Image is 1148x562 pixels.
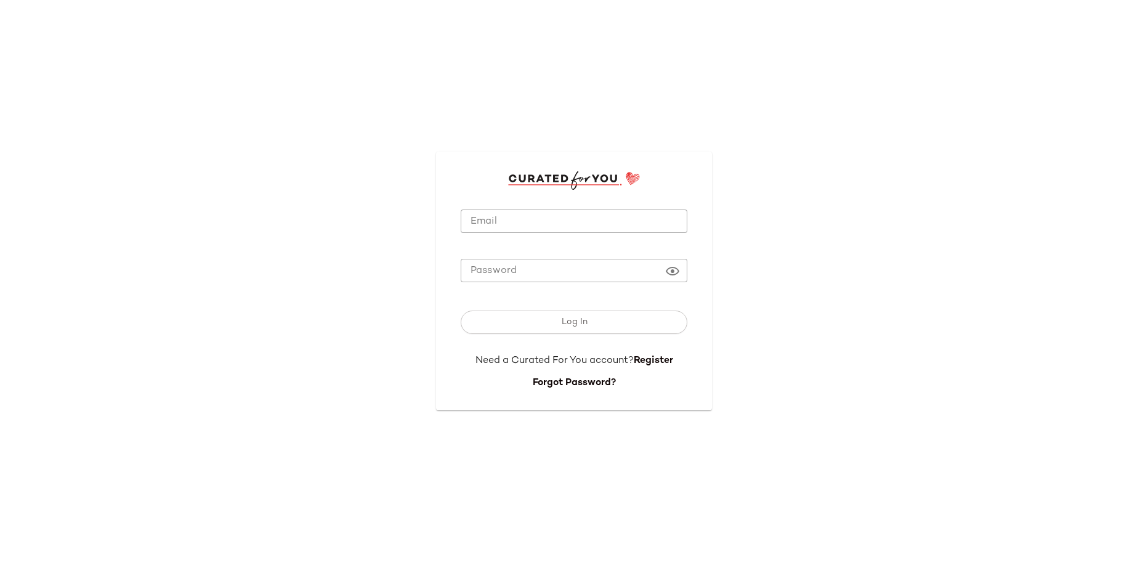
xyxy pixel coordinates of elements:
[508,171,641,190] img: cfy_login_logo.DGdB1djN.svg
[634,356,673,366] a: Register
[560,317,587,327] span: Log In
[461,311,687,334] button: Log In
[475,356,634,366] span: Need a Curated For You account?
[533,378,616,388] a: Forgot Password?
